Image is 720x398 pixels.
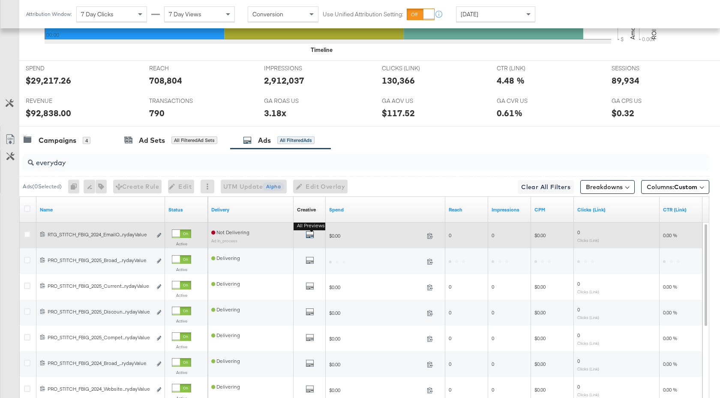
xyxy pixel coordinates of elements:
[577,306,580,313] span: 0
[48,308,152,315] div: PRO_STITCH_FBIG_2025_Discoun...rydayValue
[172,267,191,272] label: Active
[264,107,286,119] div: 3.18x
[211,358,240,364] span: Delivering
[26,97,90,105] span: REVENUE
[492,283,494,290] span: 0
[211,332,240,338] span: Delivering
[48,257,152,264] div: PRO_STITCH_FBIG_2025_Broad_...rydayValue
[521,182,570,193] span: Clear All Filters
[211,383,240,390] span: Delivering
[497,74,525,87] div: 4.48 %
[23,183,62,190] div: Ads ( 0 Selected)
[34,151,647,168] input: Search Ad Name, ID or Objective
[629,2,636,39] text: Amount (USD)
[329,284,423,290] span: $0.00
[39,136,76,145] div: Campaigns
[172,344,191,350] label: Active
[577,341,599,346] sub: Clicks (Link)
[449,206,485,213] a: The number of people your ad was served to.
[40,206,162,213] a: Ad Name.
[311,46,333,54] div: Timeline
[172,318,191,324] label: Active
[68,180,84,193] div: 0
[580,180,635,194] button: Breakdowns
[497,97,561,105] span: GA CVR US
[663,361,677,367] span: 0.00 %
[577,315,599,320] sub: Clicks (Link)
[26,64,90,72] span: SPEND
[577,392,599,397] sub: Clicks (Link)
[663,386,677,393] span: 0.00 %
[329,335,423,342] span: $0.00
[534,361,546,367] span: $0.00
[26,11,72,17] div: Attribution Window:
[329,310,423,316] span: $0.00
[577,366,599,371] sub: Clicks (Link)
[211,280,240,287] span: Delivering
[329,206,442,213] a: The total amount spent to date.
[492,232,494,238] span: 0
[172,241,191,247] label: Active
[83,137,90,145] div: 4
[258,136,271,145] div: Ads
[149,64,213,72] span: REACH
[612,97,676,105] span: GA CPS US
[534,232,546,238] span: $0.00
[674,183,697,191] span: Custom
[612,107,634,119] div: $0.32
[497,107,522,119] div: 0.61%
[534,335,546,341] span: $0.00
[449,335,451,341] span: 0
[149,107,165,119] div: 790
[171,136,217,144] div: All Filtered Ad Sets
[650,29,658,39] text: ROI
[81,10,114,18] span: 7 Day Clicks
[577,289,599,294] sub: Clicks (Link)
[577,358,580,364] span: 0
[647,183,697,191] span: Columns:
[264,97,328,105] span: GA ROAS US
[48,283,152,289] div: PRO_STITCH_FBIG_2025_Current...rydayValue
[48,231,152,238] div: RTG_STITCH_FBIG_2024_EmailO...rydayValue
[277,136,315,144] div: All Filtered Ads
[492,335,494,341] span: 0
[382,107,415,119] div: $117.52
[211,306,240,313] span: Delivering
[168,206,204,213] a: Shows the current state of your Ad.
[329,387,423,393] span: $0.00
[264,64,328,72] span: IMPRESSIONS
[663,206,699,213] a: The number of clicks received on a link in your ad divided by the number of impressions.
[449,309,451,316] span: 0
[211,206,290,213] a: Reflects the ability of your Ad to achieve delivery.
[172,292,191,298] label: Active
[492,309,494,316] span: 0
[534,309,546,316] span: $0.00
[48,360,152,367] div: PRO_STITCH_FBIG_2024_Broad_...rydayValue
[492,361,494,367] span: 0
[26,107,71,119] div: $92,838.00
[534,206,570,213] a: The average cost you've paid to have 1,000 impressions of your ad.
[449,361,451,367] span: 0
[264,74,304,87] div: 2,912,037
[663,335,677,341] span: 0.00 %
[211,229,249,235] span: Not Delivering
[26,74,71,87] div: $29,217.26
[641,180,709,194] button: Columns:Custom
[577,238,599,243] sub: Clicks (Link)
[577,280,580,287] span: 0
[382,74,415,87] div: 130,366
[382,97,446,105] span: GA AOV US
[149,97,213,105] span: TRANSACTIONS
[211,238,237,243] sub: Ad In_process
[382,64,446,72] span: CLICKS (LINK)
[449,232,451,238] span: 0
[497,64,561,72] span: CTR (LINK)
[492,206,528,213] a: The number of times your ad was served. On mobile apps an ad is counted as served the first time ...
[297,206,316,213] div: Creative
[663,309,677,316] span: 0.00 %
[449,386,451,393] span: 0
[577,206,656,213] a: The number of clicks on links appearing on your ad or Page that direct people to your sites off F...
[149,74,182,87] div: 708,804
[449,283,451,290] span: 0
[297,206,316,213] a: Shows the creative associated with your ad.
